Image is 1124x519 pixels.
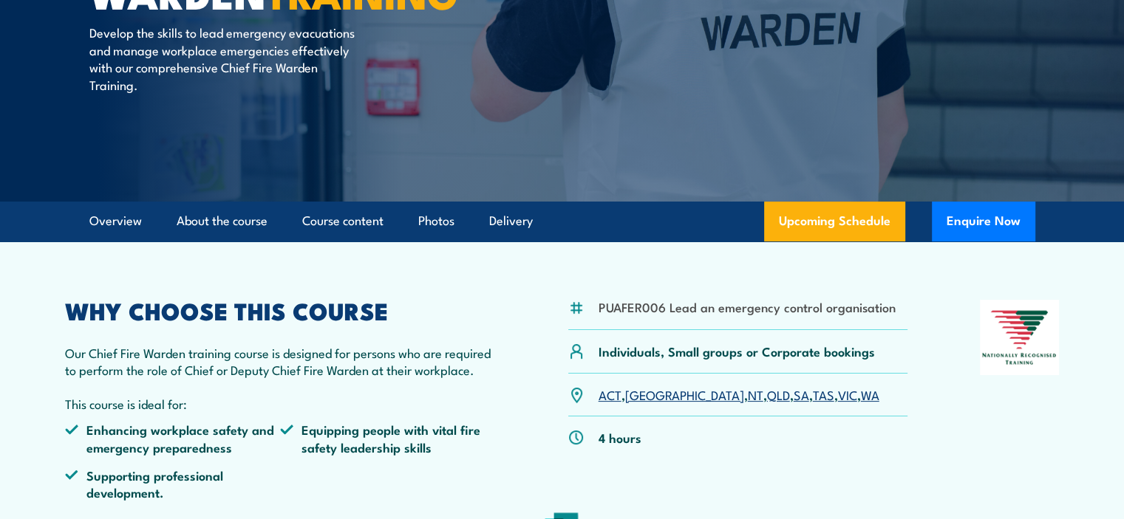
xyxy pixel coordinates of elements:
[932,202,1035,241] button: Enquire Now
[65,344,497,379] p: Our Chief Fire Warden training course is designed for persons who are required to perform the rol...
[302,202,384,241] a: Course content
[418,202,454,241] a: Photos
[599,385,621,403] a: ACT
[65,300,497,320] h2: WHY CHOOSE THIS COURSE
[489,202,533,241] a: Delivery
[838,385,857,403] a: VIC
[89,202,142,241] a: Overview
[767,385,790,403] a: QLD
[599,386,879,403] p: , , , , , , ,
[599,343,875,360] p: Individuals, Small groups or Corporate bookings
[813,385,834,403] a: TAS
[764,202,905,241] a: Upcoming Schedule
[65,421,281,456] li: Enhancing workplace safety and emergency preparedness
[748,385,763,403] a: NT
[980,300,1060,375] img: Nationally Recognised Training logo.
[599,298,896,315] li: PUAFER006 Lead an emergency control organisation
[177,202,268,241] a: About the course
[89,24,359,93] p: Develop the skills to lead emergency evacuations and manage workplace emergencies effectively wit...
[280,421,496,456] li: Equipping people with vital fire safety leadership skills
[65,395,497,412] p: This course is ideal for:
[625,385,744,403] a: [GEOGRAPHIC_DATA]
[599,429,641,446] p: 4 hours
[861,385,879,403] a: WA
[65,467,281,501] li: Supporting professional development.
[794,385,809,403] a: SA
